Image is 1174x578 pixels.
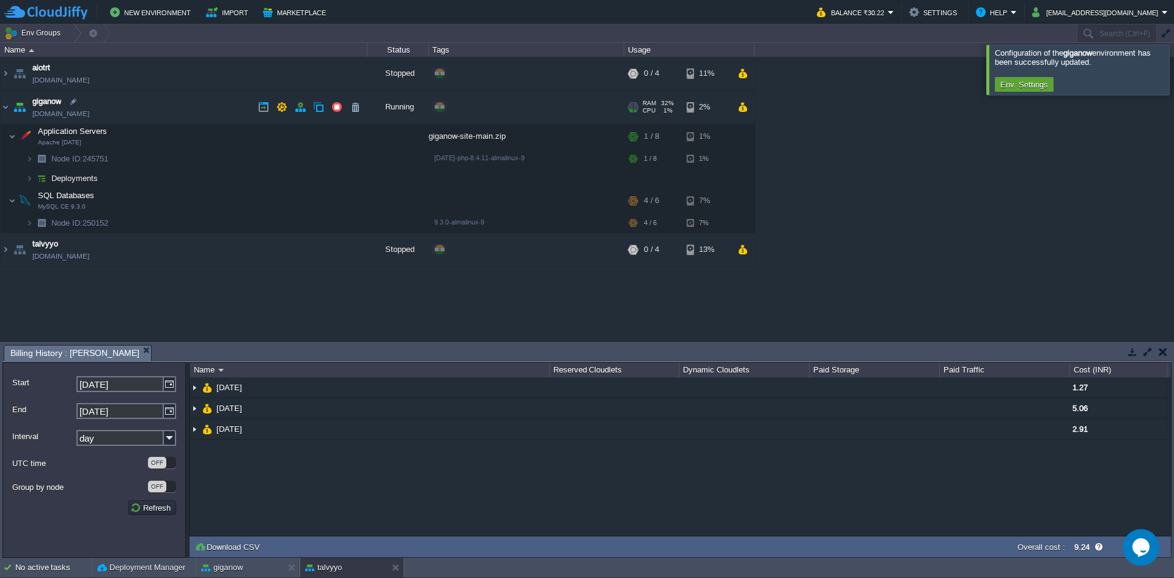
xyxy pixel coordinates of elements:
span: RAM [643,100,656,107]
img: AMDAwAAAACH5BAEAAAAALAAAAAABAAEAAAICRAEAOw== [17,124,34,149]
button: Deployment Manager [97,561,185,574]
a: [DOMAIN_NAME] [32,74,89,86]
a: aiotrt [32,62,50,74]
img: AMDAwAAAACH5BAEAAAAALAAAAAABAAEAAAICRAEAOw== [26,213,33,232]
img: AMDAwAAAACH5BAEAAAAALAAAAAABAAEAAAICRAEAOw== [11,91,28,124]
span: 5.06 [1072,404,1088,413]
span: Node ID: [51,218,83,228]
div: OFF [148,457,166,469]
img: AMDAwAAAACH5BAEAAAAALAAAAAABAAEAAAICRAEAOw== [1,57,10,90]
div: Tags [429,43,624,57]
img: AMDAwAAAACH5BAEAAAAALAAAAAABAAEAAAICRAEAOw== [218,369,224,372]
img: AMDAwAAAACH5BAEAAAAALAAAAAABAAEAAAICRAEAOw== [26,169,33,188]
img: AMDAwAAAACH5BAEAAAAALAAAAAABAAEAAAICRAEAOw== [190,419,199,439]
span: 9.3.0-almalinux-9 [434,218,484,226]
img: AMDAwAAAACH5BAEAAAAALAAAAAABAAEAAAICRAEAOw== [202,398,212,418]
button: Env. Settings [997,79,1052,90]
div: Cost (INR) [1071,363,1167,377]
img: AMDAwAAAACH5BAEAAAAALAAAAAABAAEAAAICRAEAOw== [1,233,10,266]
img: AMDAwAAAACH5BAEAAAAALAAAAAABAAEAAAICRAEAOw== [33,149,50,168]
div: Paid Traffic [940,363,1069,377]
img: AMDAwAAAACH5BAEAAAAALAAAAAABAAEAAAICRAEAOw== [17,188,34,213]
div: OFF [148,481,166,492]
div: 2% [687,91,726,124]
button: Import [206,5,252,20]
div: 7% [687,213,726,232]
div: Status [368,43,428,57]
img: AMDAwAAAACH5BAEAAAAALAAAAAABAAEAAAICRAEAOw== [202,377,212,398]
span: SQL Databases [37,190,96,201]
div: 1% [687,149,726,168]
a: giganow [32,95,61,108]
img: AMDAwAAAACH5BAEAAAAALAAAAAABAAEAAAICRAEAOw== [9,188,16,213]
div: Name [1,43,367,57]
label: Group by node [12,481,147,494]
span: [DATE]-php-8.4.11-almalinux-9 [434,154,525,161]
button: talvyyo [305,561,342,574]
img: AMDAwAAAACH5BAEAAAAALAAAAAABAAEAAAICRAEAOw== [29,49,34,52]
div: 7% [687,188,726,213]
span: Apache [DATE] [38,139,81,146]
div: No active tasks [15,558,92,577]
img: AMDAwAAAACH5BAEAAAAALAAAAAABAAEAAAICRAEAOw== [33,169,50,188]
a: talvyyo [32,238,58,250]
button: Help [976,5,1011,20]
label: Start [12,376,75,389]
div: Paid Storage [810,363,939,377]
span: Node ID: [51,154,83,163]
a: [DOMAIN_NAME] [32,250,89,262]
div: 1 / 8 [644,149,657,168]
img: AMDAwAAAACH5BAEAAAAALAAAAAABAAEAAAICRAEAOw== [11,57,28,90]
div: 11% [687,57,726,90]
label: Overall cost : [1017,543,1065,552]
span: CPU [643,107,655,114]
img: AMDAwAAAACH5BAEAAAAALAAAAAABAAEAAAICRAEAOw== [11,233,28,266]
span: 245751 [50,154,110,164]
a: SQL DatabasesMySQL CE 9.3.0 [37,191,96,200]
b: giganow [1063,48,1092,57]
img: AMDAwAAAACH5BAEAAAAALAAAAAABAAEAAAICRAEAOw== [33,213,50,232]
span: 1.27 [1072,383,1088,392]
label: 9.24 [1074,543,1090,552]
span: MySQL CE 9.3.0 [38,203,86,210]
button: Refresh [130,502,174,513]
div: 0 / 4 [644,57,659,90]
span: Configuration of the environment has been successfully updated. [995,48,1151,67]
img: CloudJiffy [4,5,87,20]
img: AMDAwAAAACH5BAEAAAAALAAAAAABAAEAAAICRAEAOw== [202,419,212,439]
div: Running [367,91,429,124]
button: Settings [909,5,961,20]
span: 1% [660,107,673,114]
button: Marketplace [263,5,330,20]
span: Application Servers [37,126,109,136]
span: 2.91 [1072,424,1088,434]
a: Deployments [50,173,100,183]
img: AMDAwAAAACH5BAEAAAAALAAAAAABAAEAAAICRAEAOw== [26,149,33,168]
label: UTC time [12,457,147,470]
span: [DATE] [215,424,244,434]
a: [DATE] [215,382,244,393]
iframe: chat widget [1123,529,1162,566]
a: [DATE] [215,403,244,413]
div: 0 / 4 [644,233,659,266]
span: 250152 [50,218,110,228]
div: 4 / 6 [644,213,657,232]
a: Application ServersApache [DATE] [37,127,109,136]
img: AMDAwAAAACH5BAEAAAAALAAAAAABAAEAAAICRAEAOw== [1,91,10,124]
div: 1% [687,124,726,149]
span: Billing History : [PERSON_NAME] [10,346,139,361]
div: Name [191,363,549,377]
div: 1 / 8 [644,124,659,149]
img: AMDAwAAAACH5BAEAAAAALAAAAAABAAEAAAICRAEAOw== [190,377,199,398]
a: Node ID:250152 [50,218,110,228]
div: Usage [625,43,754,57]
img: AMDAwAAAACH5BAEAAAAALAAAAAABAAEAAAICRAEAOw== [190,398,199,418]
button: Download CSV [194,541,264,552]
button: [EMAIL_ADDRESS][DOMAIN_NAME] [1032,5,1162,20]
div: Stopped [367,233,429,266]
a: Node ID:245751 [50,154,110,164]
img: AMDAwAAAACH5BAEAAAAALAAAAAABAAEAAAICRAEAOw== [9,124,16,149]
